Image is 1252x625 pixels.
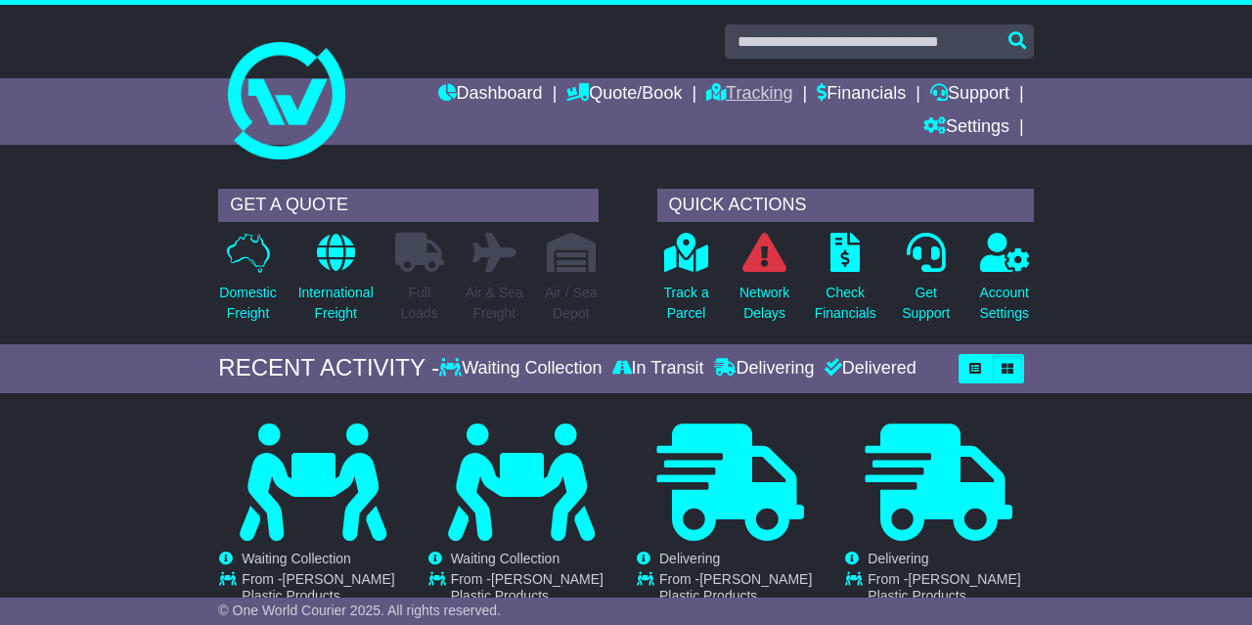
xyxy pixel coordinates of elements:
[815,283,876,324] p: Check Financials
[664,283,709,324] p: Track a Parcel
[706,78,792,112] a: Tracking
[978,232,1030,335] a: AccountSettings
[868,551,928,566] span: Delivering
[901,232,951,335] a: GetSupport
[868,571,1032,609] td: From -
[659,551,720,566] span: Delivering
[923,112,1009,145] a: Settings
[218,354,439,382] div: RECENT ACTIVITY -
[219,283,276,324] p: Domestic Freight
[218,189,598,222] div: GET A QUOTE
[242,571,394,603] span: [PERSON_NAME] Plastic Products
[218,232,277,335] a: DomesticFreight
[466,283,523,324] p: Air & Sea Freight
[739,283,789,324] p: Network Delays
[930,78,1009,112] a: Support
[814,232,877,335] a: CheckFinancials
[451,571,604,603] span: [PERSON_NAME] Plastic Products
[439,358,606,379] div: Waiting Collection
[738,232,790,335] a: NetworkDelays
[451,551,560,566] span: Waiting Collection
[817,78,906,112] a: Financials
[979,283,1029,324] p: Account Settings
[659,571,824,609] td: From -
[657,189,1034,222] div: QUICK ACTIONS
[218,603,501,618] span: © One World Courier 2025. All rights reserved.
[242,551,351,566] span: Waiting Collection
[659,571,812,603] span: [PERSON_NAME] Plastic Products
[451,571,615,609] td: From -
[868,571,1020,603] span: [PERSON_NAME] Plastic Products
[395,283,444,324] p: Full Loads
[545,283,598,324] p: Air / Sea Depot
[566,78,682,112] a: Quote/Book
[297,232,375,335] a: InternationalFreight
[298,283,374,324] p: International Freight
[438,78,543,112] a: Dashboard
[607,358,709,379] div: In Transit
[663,232,710,335] a: Track aParcel
[902,283,950,324] p: Get Support
[242,571,406,609] td: From -
[709,358,820,379] div: Delivering
[820,358,917,379] div: Delivered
